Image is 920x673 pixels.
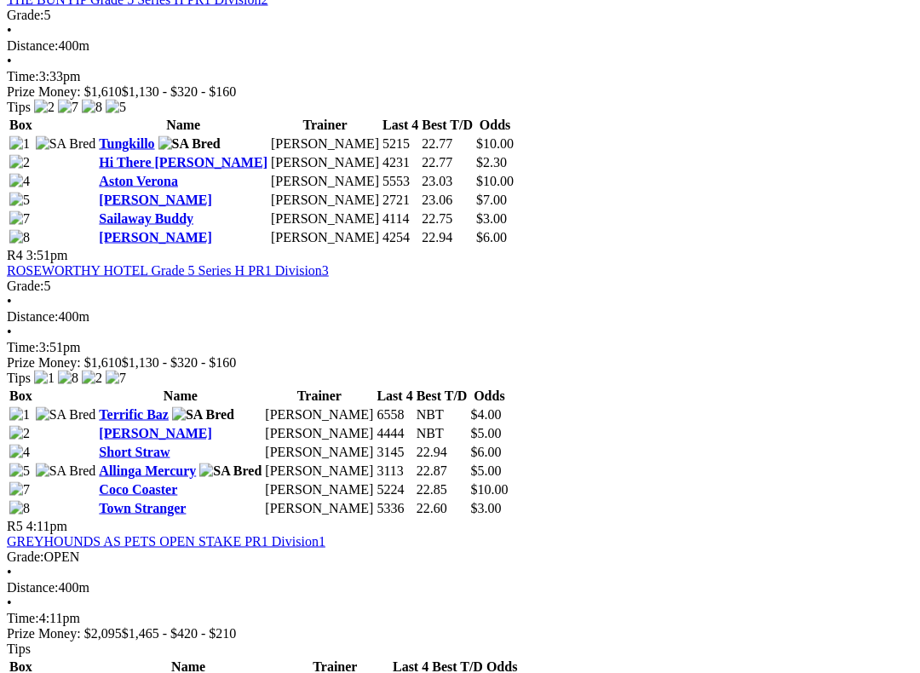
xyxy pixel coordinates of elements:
span: $10.00 [470,482,508,497]
td: 6558 [376,406,413,423]
img: 8 [82,100,102,115]
span: • [7,23,12,37]
td: [PERSON_NAME] [264,425,374,442]
div: 4:11pm [7,611,913,626]
img: 8 [9,501,30,516]
img: SA Bred [36,407,96,423]
span: $6.00 [470,445,501,459]
span: • [7,595,12,610]
span: $3.00 [476,211,507,226]
a: Town Stranger [99,501,186,515]
th: Trainer [270,117,380,134]
a: [PERSON_NAME] [99,230,211,244]
td: 22.94 [421,229,474,246]
th: Best T/D [421,117,474,134]
div: Prize Money: $2,095 [7,626,913,641]
span: Distance: [7,38,58,53]
img: 8 [58,371,78,386]
td: 5224 [376,481,413,498]
img: 1 [9,136,30,152]
span: Grade: [7,279,44,293]
div: 400m [7,309,913,325]
a: Aston Verona [99,174,178,188]
td: [PERSON_NAME] [270,210,380,227]
span: • [7,54,12,68]
th: Best T/D [416,388,469,405]
span: 3:51pm [26,248,68,262]
td: [PERSON_NAME] [264,406,374,423]
span: $1,130 - $320 - $160 [122,84,237,99]
td: NBT [416,425,469,442]
a: Tungkillo [99,136,154,151]
a: Terrific Baz [99,407,169,422]
div: 3:33pm [7,69,913,84]
td: 4254 [382,229,419,246]
img: 7 [9,211,30,227]
img: SA Bred [199,463,262,479]
a: Coco Coaster [99,482,177,497]
span: Grade: [7,8,44,22]
img: 1 [9,407,30,423]
img: SA Bred [36,463,96,479]
a: Sailaway Buddy [99,211,193,226]
th: Trainer [264,388,374,405]
td: 3145 [376,444,413,461]
a: ROSEWORTHY HOTEL Grade 5 Series H PR1 Division3 [7,263,329,278]
td: [PERSON_NAME] [264,444,374,461]
td: 22.77 [421,135,474,152]
div: 400m [7,580,913,595]
td: NBT [416,406,469,423]
td: 3113 [376,463,413,480]
img: 2 [82,371,102,386]
span: Box [9,118,32,132]
span: Tips [7,371,31,385]
a: [PERSON_NAME] [99,426,211,440]
th: Name [98,388,262,405]
div: 5 [7,8,913,23]
td: 2721 [382,192,419,209]
img: SA Bred [36,136,96,152]
div: Prize Money: $1,610 [7,355,913,371]
img: 5 [9,463,30,479]
td: 23.03 [421,173,474,190]
span: $7.00 [476,193,507,207]
th: Last 4 [376,388,413,405]
img: 1 [34,371,55,386]
th: Last 4 [382,117,419,134]
th: Name [98,117,268,134]
span: $1,130 - $320 - $160 [122,355,237,370]
td: [PERSON_NAME] [270,154,380,171]
img: 2 [34,100,55,115]
div: 5 [7,279,913,294]
div: Prize Money: $1,610 [7,84,913,100]
th: Odds [475,117,515,134]
span: $5.00 [470,463,501,478]
img: 5 [9,193,30,208]
span: $6.00 [476,230,507,244]
span: Tips [7,641,31,656]
th: Odds [469,388,509,405]
span: $4.00 [470,407,501,422]
span: Distance: [7,580,58,595]
span: $10.00 [476,136,514,151]
span: • [7,325,12,339]
span: • [7,294,12,308]
span: Time: [7,611,39,625]
td: [PERSON_NAME] [264,463,374,480]
span: Time: [7,69,39,83]
a: Allinga Mercury [99,463,196,478]
img: 7 [106,371,126,386]
img: 4 [9,174,30,189]
div: 400m [7,38,913,54]
td: 4444 [376,425,413,442]
span: Tips [7,100,31,114]
span: R4 [7,248,23,262]
td: [PERSON_NAME] [264,500,374,517]
td: 22.75 [421,210,474,227]
div: 3:51pm [7,340,913,355]
a: GREYHOUNDS AS PETS OPEN STAKE PR1 Division1 [7,534,325,549]
td: [PERSON_NAME] [264,481,374,498]
td: 5553 [382,173,419,190]
td: 22.77 [421,154,474,171]
td: 22.85 [416,481,469,498]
